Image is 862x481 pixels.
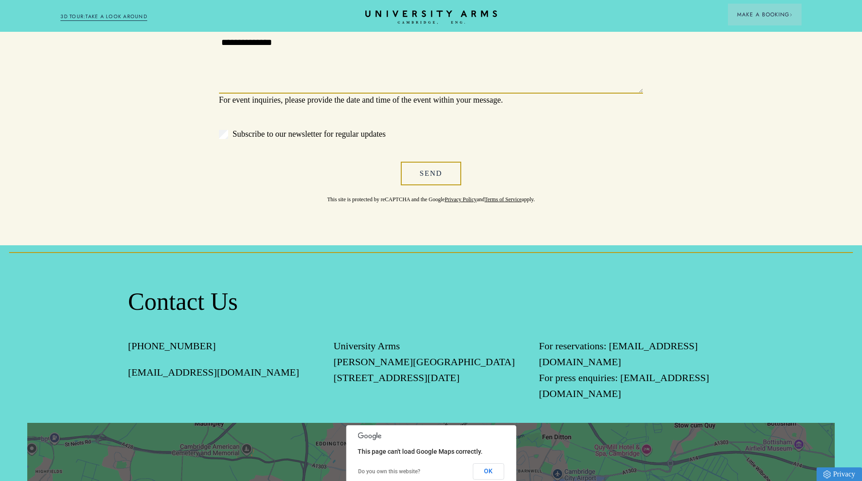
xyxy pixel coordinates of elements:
[60,13,147,21] a: 3D TOUR:TAKE A LOOK AROUND
[817,467,862,481] a: Privacy
[219,130,228,139] input: Subscribe to our newsletter for regular updates
[128,340,216,352] a: [PHONE_NUMBER]
[445,196,477,203] a: Privacy Policy
[823,471,831,478] img: Privacy
[334,338,528,386] p: University Arms [PERSON_NAME][GEOGRAPHIC_DATA][STREET_ADDRESS][DATE]
[728,4,802,25] button: Make a BookingArrow icon
[539,338,734,402] p: For reservations: [EMAIL_ADDRESS][DOMAIN_NAME] For press enquiries: [EMAIL_ADDRESS][DOMAIN_NAME]
[484,196,522,203] a: Terms of Service
[401,162,462,185] button: Send
[789,13,792,16] img: Arrow icon
[219,128,643,141] label: Subscribe to our newsletter for regular updates
[219,185,643,203] p: This site is protected by reCAPTCHA and the Google and apply.
[358,448,483,455] span: This page can't load Google Maps correctly.
[219,94,643,107] p: For event inquiries, please provide the date and time of the event within your message.
[128,287,734,317] h2: Contact Us
[128,367,299,378] a: [EMAIL_ADDRESS][DOMAIN_NAME]
[358,468,420,475] a: Do you own this website?
[473,463,504,480] button: OK
[737,10,792,19] span: Make a Booking
[365,10,497,25] a: Home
